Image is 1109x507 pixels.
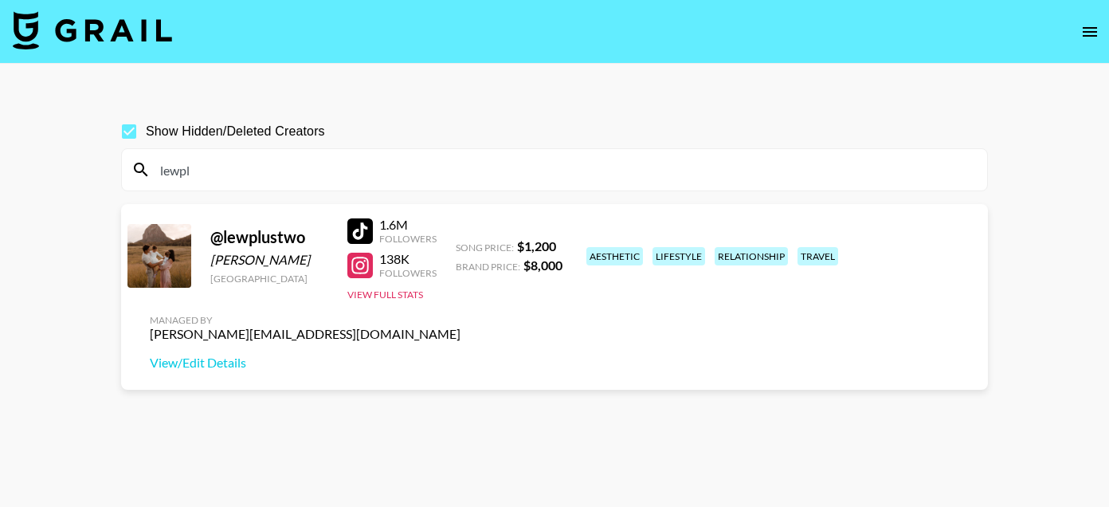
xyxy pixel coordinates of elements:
[715,247,788,265] div: relationship
[517,238,556,253] strong: $ 1,200
[150,314,460,326] div: Managed By
[379,267,437,279] div: Followers
[379,251,437,267] div: 138K
[1074,16,1106,48] button: open drawer
[150,355,460,371] a: View/Edit Details
[456,242,514,253] span: Song Price:
[456,261,520,273] span: Brand Price:
[151,157,978,183] input: Search by User Name
[210,252,328,268] div: [PERSON_NAME]
[379,217,437,233] div: 1.6M
[652,247,705,265] div: lifestyle
[210,227,328,247] div: @ lewplustwo
[347,289,423,301] button: View Full Stats
[797,247,838,265] div: travel
[586,247,643,265] div: aesthetic
[523,257,562,273] strong: $ 8,000
[146,122,325,141] span: Show Hidden/Deleted Creators
[379,233,437,245] div: Followers
[210,273,328,285] div: [GEOGRAPHIC_DATA]
[13,11,172,49] img: Grail Talent
[150,326,460,342] div: [PERSON_NAME][EMAIL_ADDRESS][DOMAIN_NAME]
